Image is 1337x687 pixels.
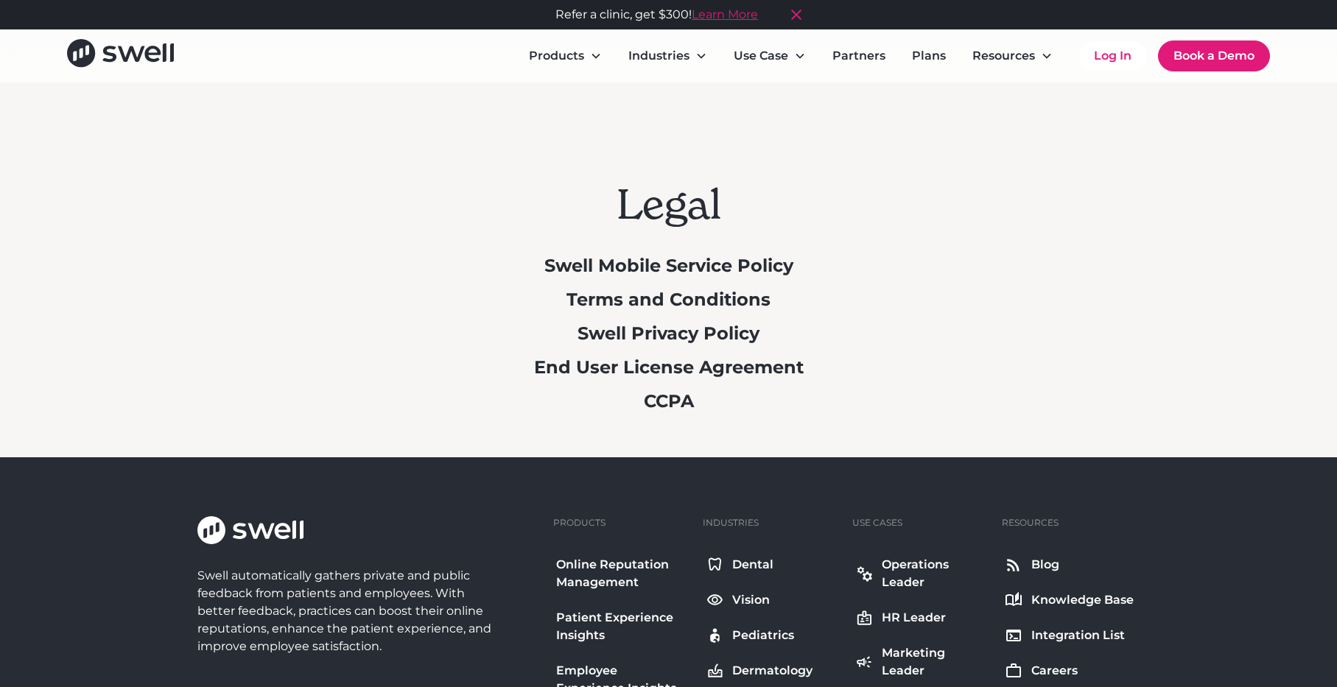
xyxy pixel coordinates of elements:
div: Products [553,516,606,529]
a: Operations Leader [852,553,990,594]
a: Blog [1002,553,1137,577]
div: Pediatrics [732,627,794,644]
div: Refer a clinic, get $300! [555,6,758,24]
a: End User License Agreement [534,356,804,378]
a: CCPA [644,390,694,412]
a: Book a Demo [1158,40,1270,71]
a: Vision [703,588,841,612]
a: Learn More [692,7,758,21]
div: Knowledge Base [1031,591,1134,609]
a: Pediatrics [703,624,841,647]
div: Integration List [1031,627,1125,644]
a: Careers [1002,659,1137,683]
a: Plans [900,41,958,71]
div: Use Case [734,47,788,65]
div: Dental [732,556,773,574]
a: Dental [703,553,841,577]
a: HR Leader [852,606,990,630]
div: Vision [732,591,770,609]
a: Integration List [1002,624,1137,647]
div: Industries [628,47,689,65]
div: Careers [1031,662,1078,680]
div: Use Cases [852,516,902,529]
a: Online Reputation Management [553,553,691,594]
a: Marketing Leader [852,641,990,683]
a: Terms and Conditions [566,289,771,310]
div: Dermatology [732,662,813,680]
h1: Legal [617,180,721,229]
div: HR Leader [882,609,946,627]
div: Resources [972,47,1035,65]
div: Blog [1031,556,1059,574]
a: Partners [821,41,897,71]
div: Operations Leader [882,556,987,591]
div: Swell automatically gathers private and public feedback from patients and employees. With better ... [197,567,498,655]
div: Resources [1002,516,1059,529]
a: Log In [1079,41,1146,71]
a: Patient Experience Insights [553,606,691,647]
a: Knowledge Base [1002,588,1137,612]
div: Marketing Leader [882,644,987,680]
div: Online Reputation Management [556,556,688,591]
div: Patient Experience Insights [556,609,688,644]
div: Products [529,47,584,65]
a: Dermatology [703,659,841,683]
a: Swell Mobile Service Policy [544,255,793,276]
div: Industries [703,516,759,529]
a: Swell Privacy Policy [578,323,759,344]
